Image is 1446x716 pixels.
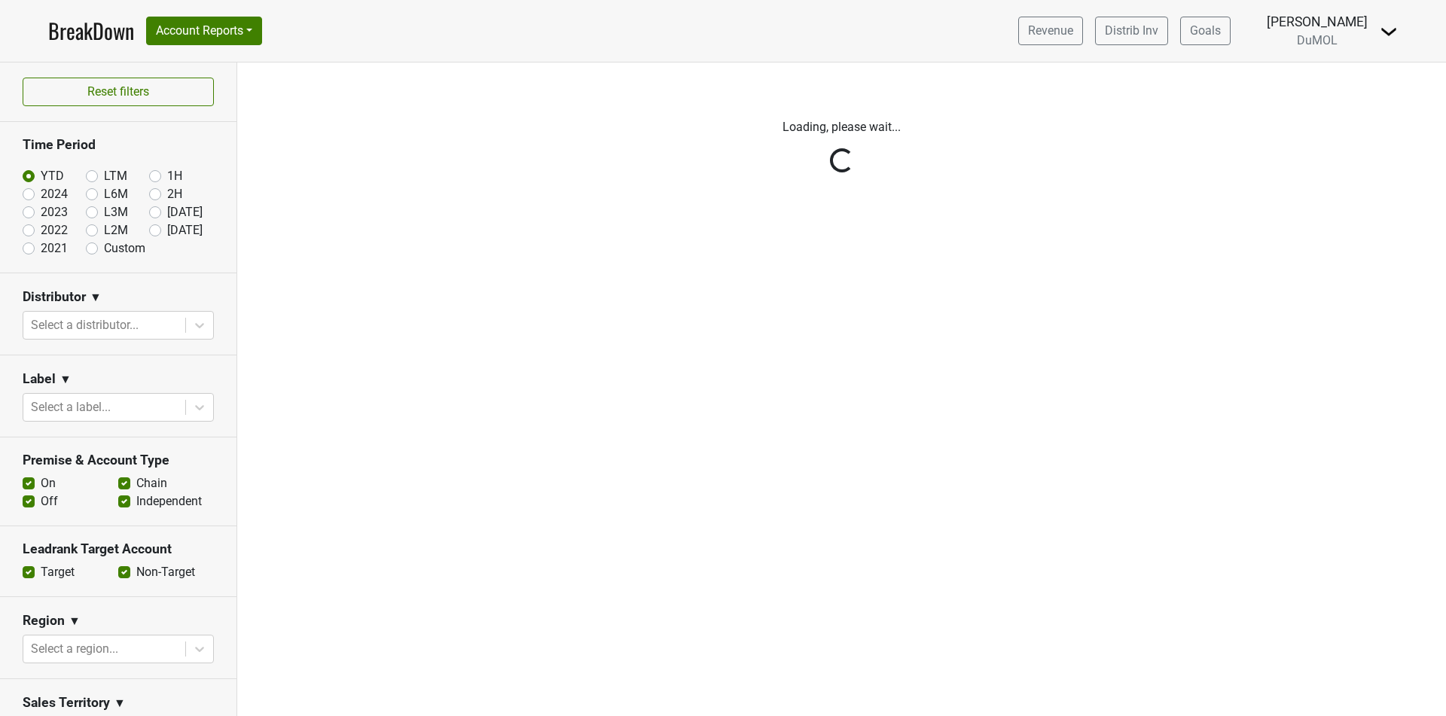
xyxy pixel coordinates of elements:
img: Dropdown Menu [1380,23,1398,41]
a: Goals [1180,17,1231,45]
a: Distrib Inv [1095,17,1168,45]
a: Revenue [1018,17,1083,45]
a: BreakDown [48,15,134,47]
span: DuMOL [1297,33,1338,47]
div: [PERSON_NAME] [1267,12,1368,32]
button: Account Reports [146,17,262,45]
p: Loading, please wait... [424,118,1260,136]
